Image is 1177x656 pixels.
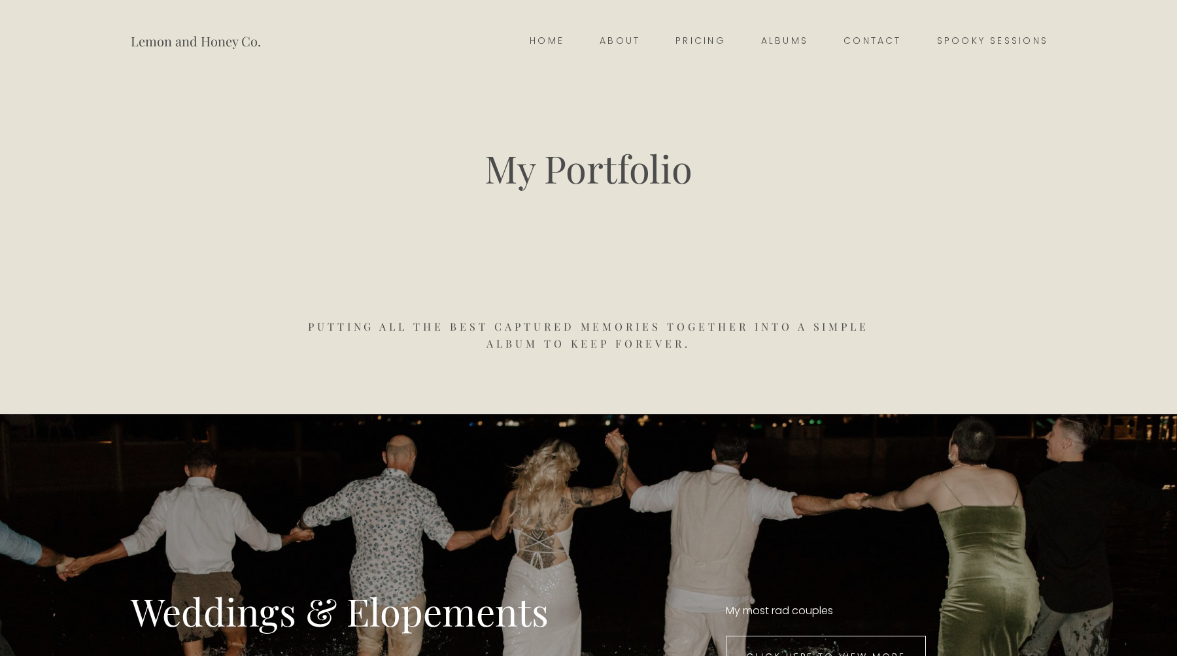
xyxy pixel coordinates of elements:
[582,32,658,50] a: About
[743,600,769,621] span: most
[772,600,789,621] span: rad
[283,318,893,352] p: Putting all the best captured memories together into a simple album to keep forever.
[131,144,1046,193] h1: My Portfolio
[658,32,743,50] a: Pricing
[347,587,549,636] span: Elopements
[919,32,1066,50] a: Spooky Sessions
[305,587,337,636] span: &
[792,600,833,621] span: couples
[131,24,261,57] a: Lemon and Honey Co.
[826,32,919,50] a: Contact
[512,32,582,50] a: Home
[726,600,740,621] span: My
[743,32,826,50] a: Albums
[131,587,296,636] span: Weddings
